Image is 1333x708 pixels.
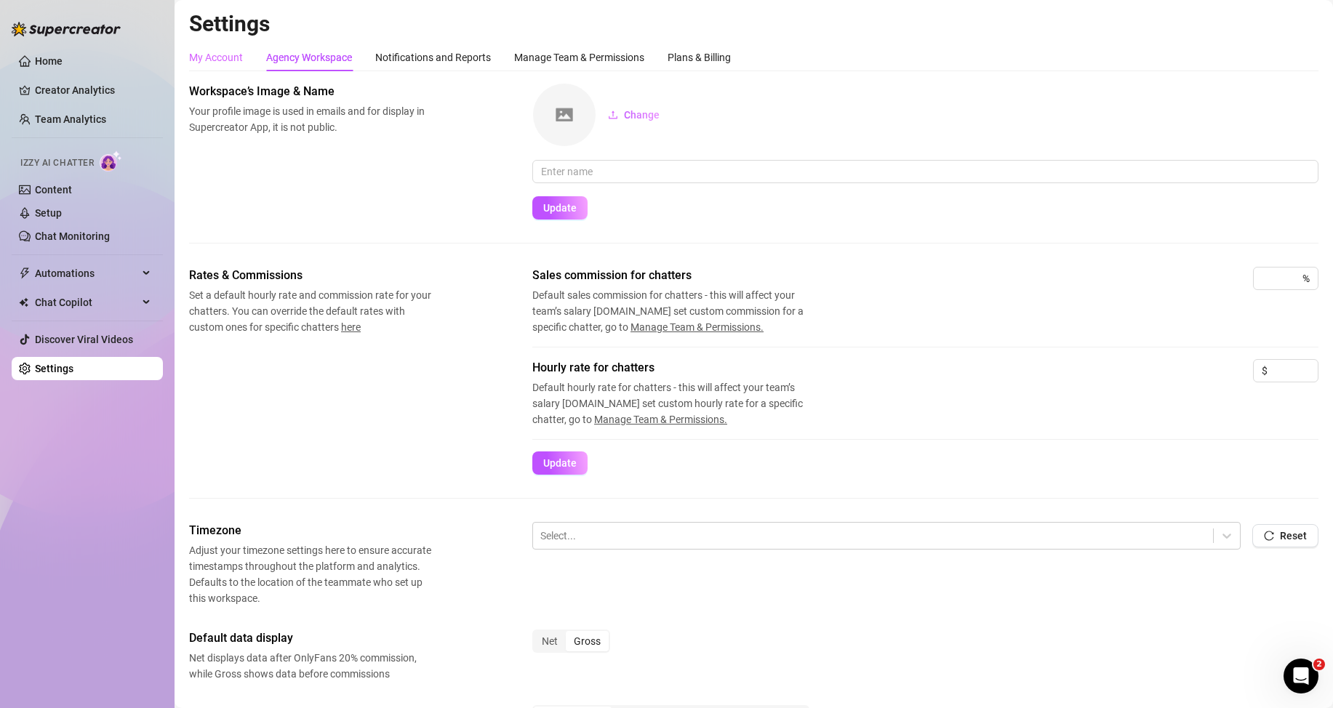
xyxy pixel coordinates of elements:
span: Hourly rate for chatters [532,359,823,377]
span: Set a default hourly rate and commission rate for your chatters. You can override the default rat... [189,287,433,335]
img: square-placeholder.png [533,84,596,146]
span: Reset [1280,530,1307,542]
span: Izzy AI Chatter [20,156,94,170]
img: AI Chatter [100,150,122,172]
span: Chat Copilot [35,291,138,314]
span: Manage Team & Permissions. [631,321,764,333]
span: here [341,321,361,333]
div: Net [534,631,566,651]
button: Reset [1252,524,1318,547]
button: Update [532,196,588,220]
a: Content [35,184,72,196]
span: Default sales commission for chatters - this will affect your team’s salary [DOMAIN_NAME] set cus... [532,287,823,335]
div: My Account [189,49,243,65]
a: Creator Analytics [35,79,151,102]
span: Rates & Commissions [189,267,433,284]
span: Your profile image is used in emails and for display in Supercreator App, it is not public. [189,103,433,135]
div: Notifications and Reports [375,49,491,65]
a: Setup [35,207,62,219]
span: upload [608,110,618,120]
span: Sales commission for chatters [532,267,823,284]
img: Chat Copilot [19,297,28,307]
a: Discover Viral Videos [35,334,133,345]
span: Automations [35,262,138,285]
div: Agency Workspace [266,49,352,65]
span: Update [543,202,577,214]
a: Team Analytics [35,113,106,125]
input: Enter name [532,160,1318,183]
span: Change [624,109,660,121]
span: thunderbolt [19,267,31,279]
span: Default hourly rate for chatters - this will affect your team’s salary [DOMAIN_NAME] set custom h... [532,379,823,427]
a: Home [35,55,63,67]
div: Manage Team & Permissions [514,49,644,65]
span: Manage Team & Permissions. [594,414,727,425]
a: Settings [35,363,73,374]
div: Plans & Billing [668,49,731,65]
span: 2 [1313,659,1325,670]
div: Gross [566,631,609,651]
span: Default data display [189,629,433,647]
h2: Settings [189,10,1318,38]
a: Chat Monitoring [35,230,110,242]
div: segmented control [532,629,610,653]
img: logo-BBDzfeDw.svg [12,22,121,36]
span: reload [1264,531,1274,541]
span: Adjust your timezone settings here to ensure accurate timestamps throughout the platform and anal... [189,542,433,606]
span: Update [543,457,577,469]
span: Timezone [189,522,433,539]
span: Workspace’s Image & Name [189,83,433,100]
button: Change [596,103,671,126]
iframe: Intercom live chat [1284,659,1318,693]
button: Update [532,451,588,475]
span: Net displays data after OnlyFans 20% commission, while Gross shows data before commissions [189,650,433,682]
